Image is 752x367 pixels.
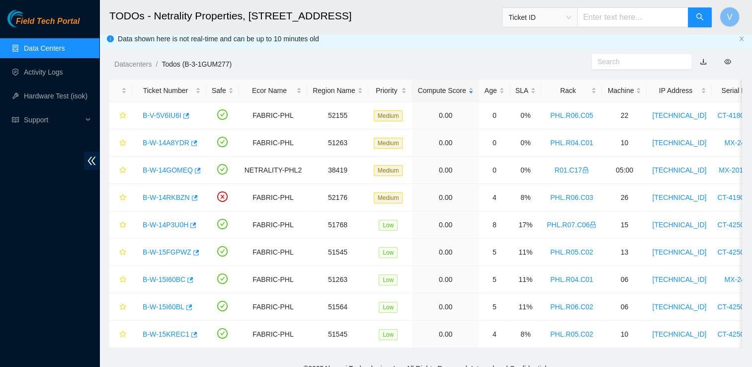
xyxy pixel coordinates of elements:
span: check-circle [217,137,228,147]
td: FABRIC-PHL [239,211,307,239]
td: 0% [510,102,541,129]
button: star [115,162,127,178]
a: [TECHNICAL_ID] [652,193,706,201]
td: 06 [602,293,647,321]
td: 38419 [307,157,368,184]
span: / [156,60,158,68]
td: 13 [602,239,647,266]
span: check-circle [217,219,228,229]
img: Akamai Technologies [7,10,50,27]
span: star [119,221,126,229]
button: star [115,107,127,123]
a: B-W-15I60BC [143,275,185,283]
button: close [739,36,745,42]
a: B-W-14P3U0H [143,221,188,229]
td: 51263 [307,266,368,293]
a: B-W-15KREC1 [143,330,189,338]
span: eye [724,58,731,65]
span: check-circle [217,274,228,284]
span: V [727,11,733,23]
span: star [119,249,126,257]
span: check-circle [217,301,228,311]
a: Hardware Test (isok) [24,92,87,100]
td: 0.00 [412,102,479,129]
td: 52176 [307,184,368,211]
span: Support [24,110,83,130]
td: 5 [479,293,510,321]
td: 0 [479,102,510,129]
a: Akamai TechnologiesField Tech Portal [7,18,80,31]
td: 22 [602,102,647,129]
span: check-circle [217,246,228,257]
td: 06 [602,266,647,293]
span: double-left [84,152,99,170]
a: [TECHNICAL_ID] [652,166,706,174]
button: search [688,7,712,27]
td: 51263 [307,129,368,157]
td: 17% [510,211,541,239]
span: star [119,303,126,311]
td: 5 [479,239,510,266]
td: 11% [510,266,541,293]
a: B-W-15I60BL [143,303,184,311]
span: lock [589,221,596,228]
span: Medium [374,192,403,203]
td: 8% [510,184,541,211]
span: Medium [374,165,403,176]
td: FABRIC-PHL [239,266,307,293]
a: [TECHNICAL_ID] [652,330,706,338]
button: star [115,135,127,151]
td: 0 [479,157,510,184]
button: star [115,217,127,233]
a: [TECHNICAL_ID] [652,139,706,147]
td: 10 [602,321,647,348]
td: 26 [602,184,647,211]
td: 51545 [307,321,368,348]
td: 8 [479,211,510,239]
td: 0 [479,129,510,157]
span: Medium [374,138,403,149]
td: 0.00 [412,129,479,157]
td: FABRIC-PHL [239,102,307,129]
td: FABRIC-PHL [239,321,307,348]
a: PHL.R07.C06lock [547,221,596,229]
a: B-W-14RKBZN [143,193,190,201]
td: 52155 [307,102,368,129]
td: FABRIC-PHL [239,129,307,157]
a: PHL.R04.C01 [550,275,593,283]
td: 51564 [307,293,368,321]
td: 05:00 [602,157,647,184]
button: star [115,272,127,287]
td: 0.00 [412,293,479,321]
td: 51768 [307,211,368,239]
td: 11% [510,239,541,266]
td: FABRIC-PHL [239,184,307,211]
a: Todos (B-3-1GUM277) [162,60,232,68]
a: PHL.R06.C02 [550,303,593,311]
span: Ticket ID [508,10,571,25]
a: PHL.R06.C05 [550,111,593,119]
td: 4 [479,321,510,348]
td: 0.00 [412,239,479,266]
span: check-circle [217,328,228,339]
td: 0% [510,129,541,157]
span: Low [379,275,398,285]
span: star [119,167,126,175]
td: 0.00 [412,321,479,348]
span: star [119,331,126,339]
span: Field Tech Portal [16,17,80,26]
input: Search [597,56,678,67]
td: 0.00 [412,211,479,239]
td: 0.00 [412,266,479,293]
a: Activity Logs [24,68,63,76]
span: close-circle [217,191,228,202]
a: B-W-14A8YDR [143,139,189,147]
td: FABRIC-PHL [239,239,307,266]
td: 10 [602,129,647,157]
span: star [119,194,126,202]
td: NETRALITY-PHL2 [239,157,307,184]
a: [TECHNICAL_ID] [652,248,706,256]
td: 4 [479,184,510,211]
span: Low [379,329,398,340]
